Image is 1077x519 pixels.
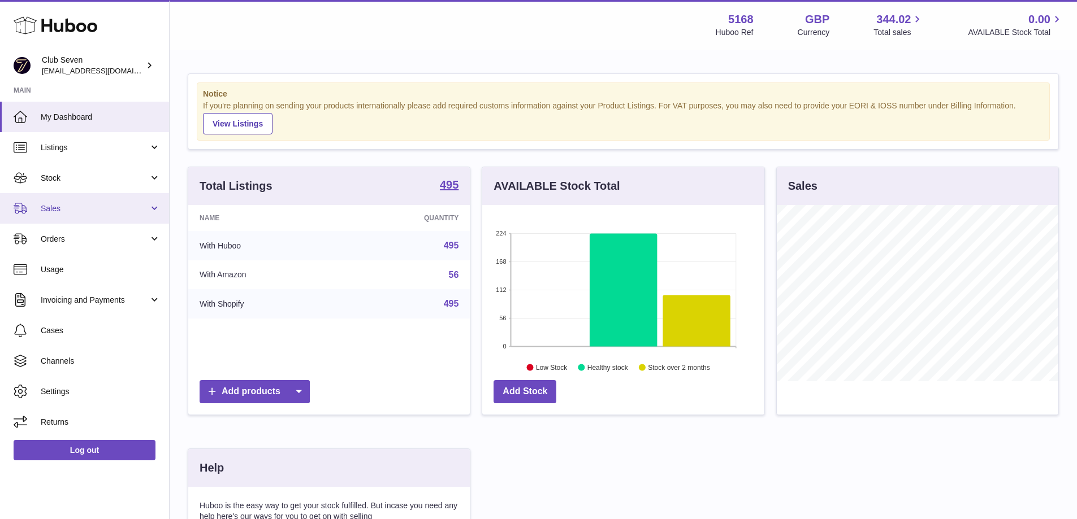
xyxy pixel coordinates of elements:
[42,66,166,75] span: [EMAIL_ADDRESS][DOMAIN_NAME]
[788,178,818,194] h3: Sales
[343,205,470,231] th: Quantity
[41,112,161,123] span: My Dashboard
[1028,12,1050,27] span: 0.00
[41,325,161,336] span: Cases
[496,286,506,293] text: 112
[41,264,161,275] span: Usage
[14,440,155,460] a: Log out
[440,179,459,193] a: 495
[41,386,161,397] span: Settings
[188,260,343,290] td: With Amazon
[503,343,507,350] text: 0
[188,289,343,319] td: With Shopify
[805,12,829,27] strong: GBP
[444,241,459,250] a: 495
[41,417,161,428] span: Returns
[798,27,830,38] div: Currency
[41,142,149,153] span: Listings
[42,55,144,76] div: Club Seven
[203,113,273,134] a: View Listings
[500,315,507,321] text: 56
[188,205,343,231] th: Name
[41,203,149,214] span: Sales
[968,12,1063,38] a: 0.00 AVAILABLE Stock Total
[200,178,273,194] h3: Total Listings
[496,258,506,265] text: 168
[968,27,1063,38] span: AVAILABLE Stock Total
[494,178,620,194] h3: AVAILABLE Stock Total
[494,380,556,403] a: Add Stock
[716,27,754,38] div: Huboo Ref
[203,101,1044,134] div: If you're planning on sending your products internationally please add required customs informati...
[587,363,629,371] text: Healthy stock
[41,173,149,184] span: Stock
[41,234,149,245] span: Orders
[188,231,343,260] td: With Huboo
[876,12,911,27] span: 344.02
[440,179,459,190] strong: 495
[728,12,754,27] strong: 5168
[873,27,924,38] span: Total sales
[14,57,31,74] img: info@wearclubseven.com
[203,89,1044,99] strong: Notice
[449,270,459,280] a: 56
[200,460,224,476] h3: Help
[873,12,924,38] a: 344.02 Total sales
[200,380,310,403] a: Add products
[536,363,568,371] text: Low Stock
[41,356,161,367] span: Channels
[444,299,459,308] a: 495
[648,363,710,371] text: Stock over 2 months
[41,295,149,306] span: Invoicing and Payments
[496,230,506,237] text: 224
